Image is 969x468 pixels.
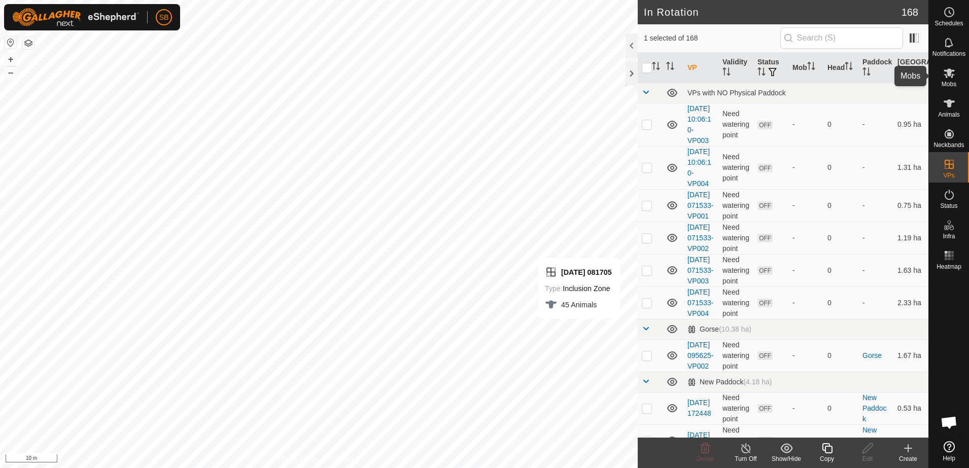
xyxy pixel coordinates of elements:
[687,256,713,285] a: [DATE] 071533-VP003
[933,142,964,148] span: Neckbands
[823,189,858,222] td: 0
[652,63,660,71] p-sorticon: Activate to sort
[847,454,888,463] div: Edit
[823,254,858,286] td: 0
[792,233,819,243] div: -
[687,148,711,188] a: [DATE] 10:06:10-VP004
[792,119,819,130] div: -
[807,454,847,463] div: Copy
[718,222,753,254] td: Need watering point
[644,6,902,18] h2: In Rotation
[858,189,893,222] td: -
[935,20,963,26] span: Schedules
[823,222,858,254] td: 0
[893,189,928,222] td: 0.75 ha
[687,378,772,386] div: New Paddock
[862,426,886,455] a: New Paddock
[823,103,858,146] td: 0
[858,53,893,83] th: Paddock
[943,455,955,461] span: Help
[792,436,819,446] div: -
[766,454,807,463] div: Show/Hide
[823,339,858,372] td: 0
[862,69,871,77] p-sorticon: Activate to sort
[858,286,893,319] td: -
[902,5,918,20] span: 168
[545,284,563,293] label: Type:
[858,103,893,146] td: -
[644,33,780,44] span: 1 selected of 168
[12,8,139,26] img: Gallagher Logo
[159,12,169,23] span: SB
[893,53,928,83] th: [GEOGRAPHIC_DATA] Area
[666,63,674,71] p-sorticon: Activate to sort
[893,222,928,254] td: 1.19 ha
[893,146,928,189] td: 1.31 ha
[279,455,317,464] a: Privacy Policy
[683,53,718,83] th: VP
[862,351,882,359] a: Gorse
[687,104,711,145] a: [DATE] 10:06:10-VP003
[545,299,612,311] div: 45 Animals
[697,455,714,462] span: Delete
[725,454,766,463] div: Turn Off
[5,37,17,49] button: Reset Map
[792,298,819,308] div: -
[757,201,773,210] span: OFF
[943,172,954,178] span: VPs
[757,437,773,445] span: OFF
[792,403,819,414] div: -
[757,69,766,77] p-sorticon: Activate to sort
[718,424,753,457] td: Need watering point
[862,393,886,423] a: New Paddock
[718,286,753,319] td: Need watering point
[722,69,731,77] p-sorticon: Activate to sort
[823,53,858,83] th: Head
[893,286,928,319] td: 2.33 ha
[687,89,924,97] div: VPs with NO Physical Paddock
[788,53,823,83] th: Mob
[757,351,773,360] span: OFF
[718,392,753,424] td: Need watering point
[807,63,815,71] p-sorticon: Activate to sort
[929,437,969,465] a: Help
[545,266,612,278] div: [DATE] 081705
[893,424,928,457] td: 0.1 ha
[687,431,711,450] a: [DATE] 201746
[687,399,711,417] a: [DATE] 172448
[792,350,819,361] div: -
[757,266,773,275] span: OFF
[943,233,955,239] span: Infra
[893,392,928,424] td: 0.53 ha
[718,103,753,146] td: Need watering point
[757,164,773,172] span: OFF
[757,121,773,129] span: OFF
[687,223,713,253] a: [DATE] 071533-VP002
[934,407,964,438] div: Open chat
[718,254,753,286] td: Need watering point
[893,103,928,146] td: 0.95 ha
[718,339,753,372] td: Need watering point
[858,146,893,189] td: -
[329,455,359,464] a: Contact Us
[942,81,956,87] span: Mobs
[858,222,893,254] td: -
[893,254,928,286] td: 1.63 ha
[687,288,713,317] a: [DATE] 071533-VP004
[938,112,960,118] span: Animals
[5,66,17,79] button: –
[858,254,893,286] td: -
[792,162,819,173] div: -
[937,264,961,270] span: Heatmap
[719,325,751,333] span: (10.38 ha)
[845,63,853,71] p-sorticon: Activate to sort
[792,200,819,211] div: -
[823,392,858,424] td: 0
[792,265,819,276] div: -
[932,51,965,57] span: Notifications
[940,203,957,209] span: Status
[823,146,858,189] td: 0
[823,286,858,319] td: 0
[5,53,17,65] button: +
[757,404,773,413] span: OFF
